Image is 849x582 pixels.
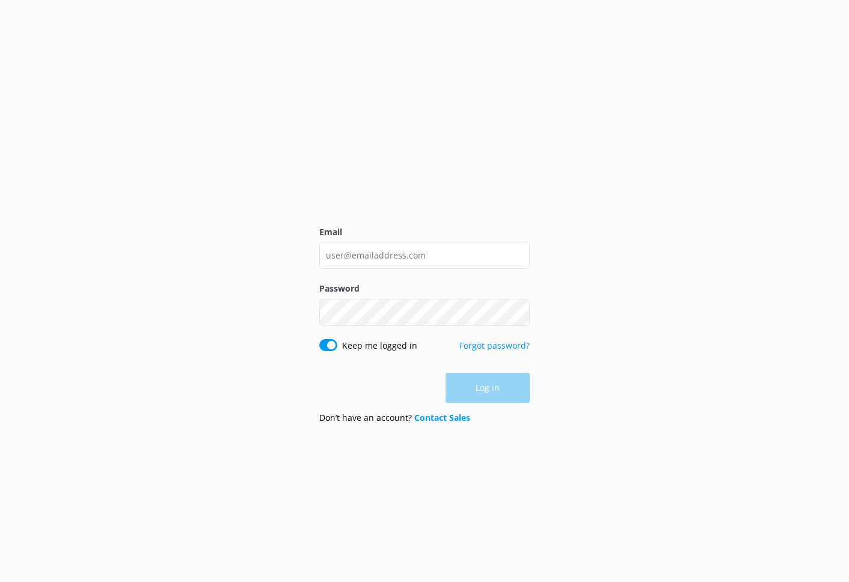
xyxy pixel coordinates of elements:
p: Don’t have an account? [319,411,470,424]
button: Show password [506,300,530,324]
label: Email [319,225,530,239]
label: Password [319,282,530,295]
a: Forgot password? [459,340,530,351]
a: Contact Sales [414,412,470,423]
label: Keep me logged in [342,339,417,352]
input: user@emailaddress.com [319,242,530,269]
